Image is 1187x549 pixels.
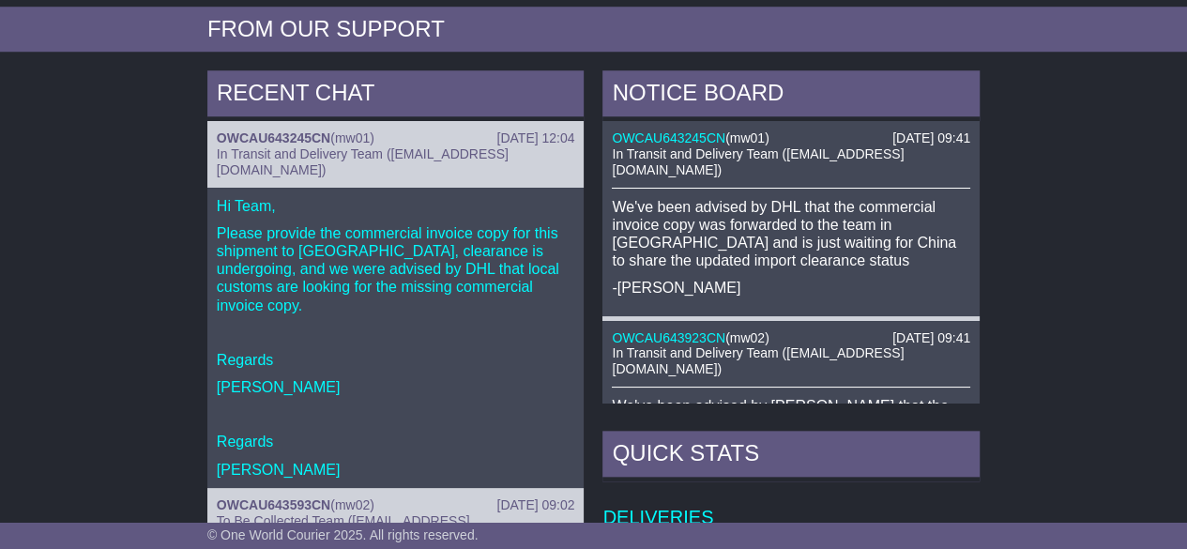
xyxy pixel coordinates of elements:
[612,146,904,177] span: In Transit and Delivery Team ([EMAIL_ADDRESS][DOMAIN_NAME])
[612,330,970,346] div: ( )
[892,330,970,346] div: [DATE] 09:41
[496,130,574,146] div: [DATE] 12:04
[602,70,980,121] div: NOTICE BOARD
[612,330,725,345] a: OWCAU643923CN
[892,130,970,146] div: [DATE] 09:41
[217,497,330,512] a: OWCAU643593CN
[612,130,970,146] div: ( )
[207,527,479,542] span: © One World Courier 2025. All rights reserved.
[207,16,980,43] div: FROM OUR SUPPORT
[602,481,980,529] td: Deliveries
[207,70,585,121] div: RECENT CHAT
[217,351,575,369] p: Regards
[602,431,980,481] div: Quick Stats
[217,130,575,146] div: ( )
[217,197,575,215] p: Hi Team,
[217,224,575,314] p: Please provide the commercial invoice copy for this shipment to [GEOGRAPHIC_DATA], clearance is u...
[217,378,575,396] p: [PERSON_NAME]
[496,497,574,513] div: [DATE] 09:02
[612,345,904,376] span: In Transit and Delivery Team ([EMAIL_ADDRESS][DOMAIN_NAME])
[217,513,470,544] span: To Be Collected Team ([EMAIL_ADDRESS][DOMAIN_NAME])
[612,279,970,297] p: -[PERSON_NAME]
[217,497,575,513] div: ( )
[612,397,970,469] p: We've been advised by [PERSON_NAME] that the commercial invoice copy was forwarded to the team in...
[335,497,370,512] span: mw02
[612,198,970,270] p: We've been advised by DHL that the commercial invoice copy was forwarded to the team in [GEOGRAPH...
[217,130,330,145] a: OWCAU643245CN
[335,130,370,145] span: mw01
[730,330,765,345] span: mw02
[612,130,725,145] a: OWCAU643245CN
[217,146,509,177] span: In Transit and Delivery Team ([EMAIL_ADDRESS][DOMAIN_NAME])
[217,433,575,450] p: Regards
[730,130,765,145] span: mw01
[217,461,575,479] p: [PERSON_NAME]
